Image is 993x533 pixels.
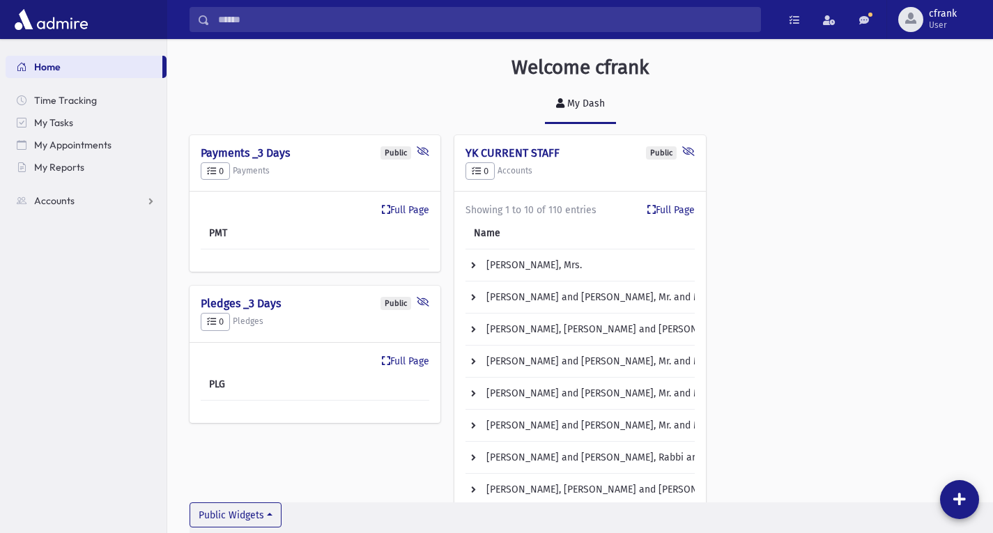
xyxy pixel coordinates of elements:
[6,190,167,212] a: Accounts
[6,156,167,178] a: My Reports
[6,134,167,156] a: My Appointments
[6,56,162,78] a: Home
[465,442,810,474] td: [PERSON_NAME] and [PERSON_NAME], Rabbi and Mrs.
[511,56,649,79] h3: Welcome cfrank
[382,354,429,369] a: Full Page
[34,139,111,151] span: My Appointments
[201,297,429,310] h4: Pledges _3 Days
[465,146,694,160] h4: YK CURRENT STAFF
[545,85,616,124] a: My Dash
[207,316,224,327] span: 0
[465,162,694,180] h5: Accounts
[210,7,760,32] input: Search
[465,314,810,346] td: [PERSON_NAME], [PERSON_NAME] and [PERSON_NAME], Rabbi and Mrs.
[465,249,810,281] td: [PERSON_NAME], Mrs.
[34,194,75,207] span: Accounts
[201,369,276,401] th: PLG
[646,146,677,160] div: Public
[647,203,695,217] a: Full Page
[34,161,84,173] span: My Reports
[465,217,810,249] th: Name
[380,146,411,160] div: Public
[929,8,957,20] span: cfrank
[201,146,429,160] h4: Payments _3 Days
[465,410,810,442] td: [PERSON_NAME] and [PERSON_NAME], Mr. and Mrs.
[564,98,605,109] div: My Dash
[34,116,73,129] span: My Tasks
[201,313,230,331] button: 0
[11,6,91,33] img: AdmirePro
[6,89,167,111] a: Time Tracking
[207,166,224,176] span: 0
[201,313,429,331] h5: Pledges
[465,162,495,180] button: 0
[34,61,61,73] span: Home
[929,20,957,31] span: User
[465,203,694,217] div: Showing 1 to 10 of 110 entries
[201,217,279,249] th: PMT
[465,281,810,314] td: [PERSON_NAME] and [PERSON_NAME], Mr. and Mrs.
[465,378,810,410] td: [PERSON_NAME] and [PERSON_NAME], Mr. and Mrs.
[380,297,411,310] div: Public
[190,502,282,527] button: Public Widgets
[201,162,429,180] h5: Payments
[34,94,97,107] span: Time Tracking
[465,346,810,378] td: [PERSON_NAME] and [PERSON_NAME], Mr. and Mrs.
[201,162,230,180] button: 0
[472,166,488,176] span: 0
[465,474,810,506] td: [PERSON_NAME], [PERSON_NAME] and [PERSON_NAME], Mr. and Mrs.
[382,203,429,217] a: Full Page
[6,111,167,134] a: My Tasks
